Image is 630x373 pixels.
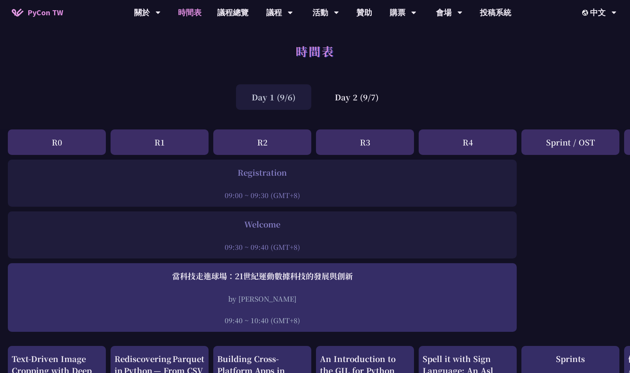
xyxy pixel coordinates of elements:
[521,129,619,155] div: Sprint / OST
[8,129,106,155] div: R0
[12,315,513,325] div: 09:40 ~ 10:40 (GMT+8)
[4,3,71,22] a: PyCon TW
[582,10,590,16] img: Locale Icon
[296,39,334,63] h1: 時間表
[27,7,63,18] span: PyCon TW
[525,353,615,365] div: Sprints
[12,270,513,282] div: 當科技走進球場：21世紀運動數據科技的發展與創新
[12,167,513,178] div: Registration
[213,129,311,155] div: R2
[419,129,517,155] div: R4
[12,242,513,252] div: 09:30 ~ 09:40 (GMT+8)
[12,190,513,200] div: 09:00 ~ 09:30 (GMT+8)
[236,84,311,110] div: Day 1 (9/6)
[12,218,513,230] div: Welcome
[111,129,209,155] div: R1
[319,84,394,110] div: Day 2 (9/7)
[12,294,513,304] div: by [PERSON_NAME]
[12,9,24,16] img: Home icon of PyCon TW 2025
[12,270,513,325] a: 當科技走進球場：21世紀運動數據科技的發展與創新 by [PERSON_NAME] 09:40 ~ 10:40 (GMT+8)
[316,129,414,155] div: R3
